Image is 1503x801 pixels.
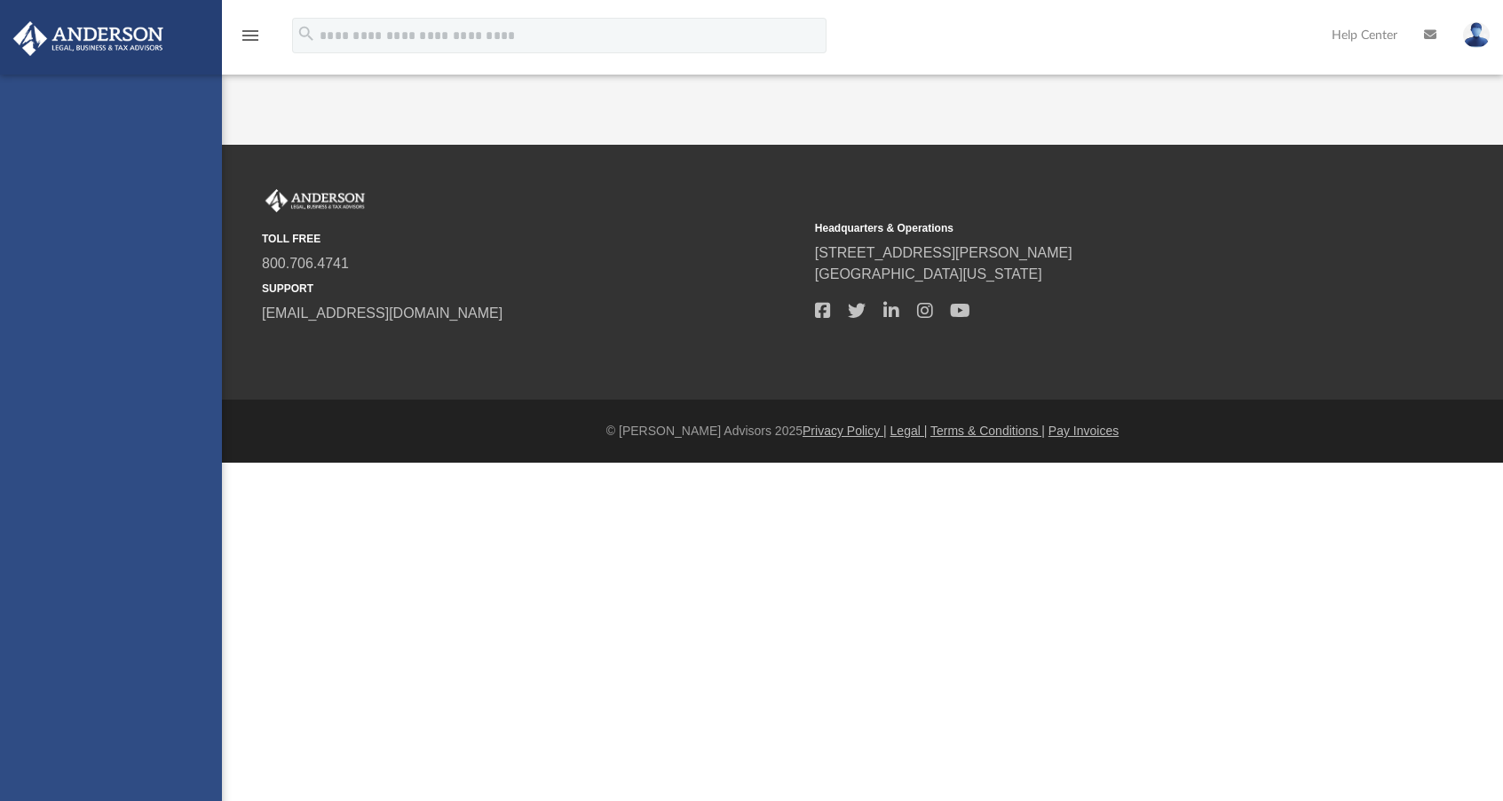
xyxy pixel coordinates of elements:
[1048,424,1119,438] a: Pay Invoices
[262,305,502,321] a: [EMAIL_ADDRESS][DOMAIN_NAME]
[297,24,316,44] i: search
[815,266,1042,282] a: [GEOGRAPHIC_DATA][US_STATE]
[240,25,261,46] i: menu
[815,245,1072,260] a: [STREET_ADDRESS][PERSON_NAME]
[262,189,368,212] img: Anderson Advisors Platinum Portal
[803,424,887,438] a: Privacy Policy |
[262,256,349,271] a: 800.706.4741
[1463,22,1490,48] img: User Pic
[930,424,1045,438] a: Terms & Conditions |
[8,21,169,56] img: Anderson Advisors Platinum Portal
[222,422,1503,440] div: © [PERSON_NAME] Advisors 2025
[262,231,803,247] small: TOLL FREE
[815,220,1356,236] small: Headquarters & Operations
[890,424,928,438] a: Legal |
[240,34,261,46] a: menu
[262,281,803,297] small: SUPPORT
